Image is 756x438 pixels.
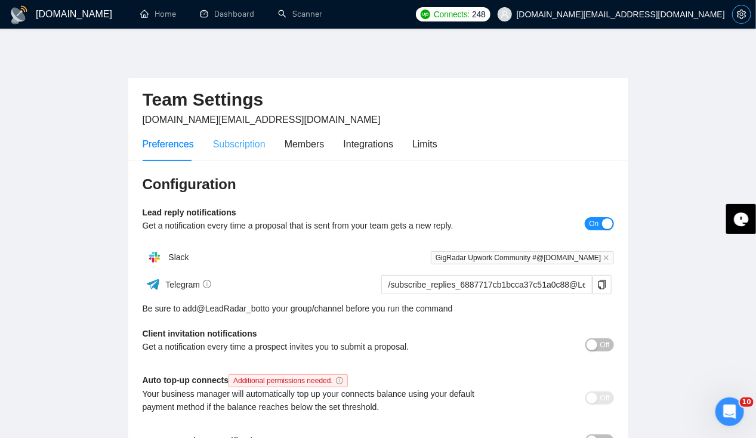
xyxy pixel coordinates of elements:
[421,10,430,19] img: upwork-logo.png
[285,137,325,152] div: Members
[213,137,266,152] div: Subscription
[434,8,470,21] span: Connects:
[732,5,751,24] button: setting
[143,219,496,232] div: Get a notification every time a proposal that is sent from your team gets a new reply.
[412,137,437,152] div: Limits
[200,9,254,19] a: dashboardDashboard
[143,245,166,269] img: hpQkSZIkSZIkSZIkSZIkSZIkSZIkSZIkSZIkSZIkSZIkSZIkSZIkSZIkSZIkSZIkSZIkSZIkSZIkSZIkSZIkSZIkSZIkSZIkS...
[336,377,343,384] span: info-circle
[278,9,322,19] a: searchScanner
[472,8,485,21] span: 248
[603,255,609,261] span: close
[143,375,353,385] b: Auto top-up connects
[715,397,744,426] iframe: Intercom live chat
[143,115,381,125] span: [DOMAIN_NAME][EMAIL_ADDRESS][DOMAIN_NAME]
[229,374,348,387] span: Additional permissions needed.
[143,329,257,338] b: Client invitation notifications
[143,175,614,194] h3: Configuration
[589,217,598,230] span: On
[10,5,29,24] img: logo
[431,251,614,264] span: GigRadar Upwork Community #@[DOMAIN_NAME]
[593,275,612,294] button: copy
[146,277,161,292] img: ww3wtPAAAAAElFTkSuQmCC
[740,397,754,407] span: 10
[140,9,176,19] a: homeHome
[197,302,263,315] a: @LeadRadar_bot
[733,10,751,19] span: setting
[732,10,751,19] a: setting
[143,302,614,315] div: Be sure to add to your group/channel before you run the command
[168,252,189,262] span: Slack
[344,137,394,152] div: Integrations
[600,338,610,351] span: Off
[143,88,614,112] h2: Team Settings
[143,208,236,217] b: Lead reply notifications
[203,280,211,288] span: info-circle
[593,280,611,289] span: copy
[143,137,194,152] div: Preferences
[165,280,211,289] span: Telegram
[143,387,496,414] div: Your business manager will automatically top up your connects balance using your default payment ...
[143,340,496,353] div: Get a notification every time a prospect invites you to submit a proposal.
[501,10,509,18] span: user
[600,391,610,405] span: Off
